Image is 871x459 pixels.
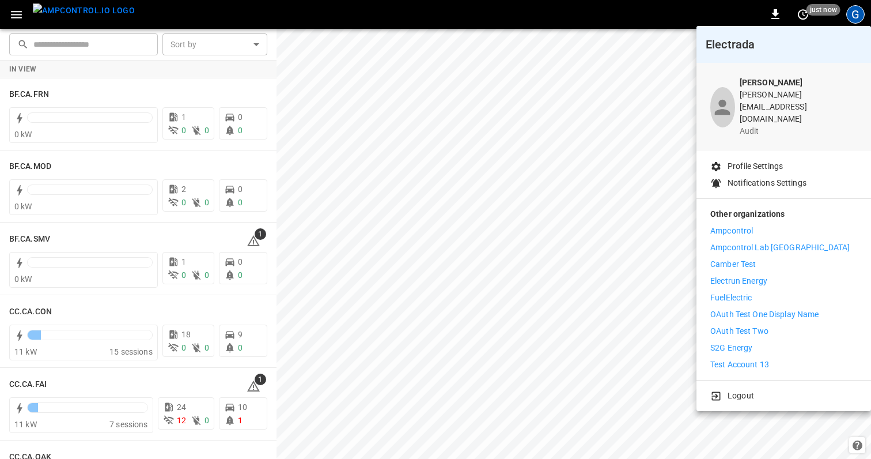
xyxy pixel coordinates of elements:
[710,225,753,237] p: Ampcontrol
[740,89,857,125] p: [PERSON_NAME][EMAIL_ADDRESS][DOMAIN_NAME]
[740,78,803,87] b: [PERSON_NAME]
[710,275,767,287] p: Electrun Energy
[728,160,783,172] p: Profile Settings
[728,177,806,189] p: Notifications Settings
[740,125,857,137] p: audit
[710,308,819,321] p: OAuth Test One Display Name
[706,35,862,54] h6: Electrada
[710,258,756,270] p: Camber Test
[710,87,735,127] div: profile-icon
[710,342,752,354] p: S2G Energy
[710,292,752,304] p: FuelElectric
[710,242,850,254] p: Ampcontrol Lab [GEOGRAPHIC_DATA]
[710,208,857,225] p: Other organizations
[710,359,769,371] p: Test Account 13
[728,390,754,402] p: Logout
[710,325,768,337] p: OAuth Test Two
